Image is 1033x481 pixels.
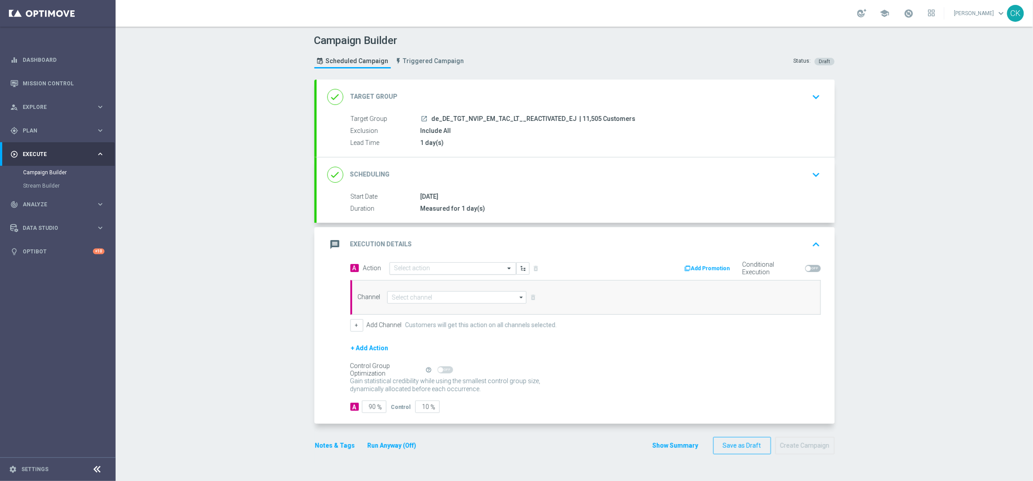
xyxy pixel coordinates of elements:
[997,8,1006,18] span: keyboard_arrow_down
[431,404,436,411] span: %
[350,319,363,332] button: +
[314,440,356,451] button: Notes & Tags
[810,90,823,104] i: keyboard_arrow_down
[652,441,699,451] button: Show Summary
[819,59,830,64] span: Draft
[367,440,418,451] button: Run Anyway (Off)
[10,104,105,111] button: person_search Explore keyboard_arrow_right
[378,404,382,411] span: %
[794,57,811,65] div: Status:
[96,103,105,111] i: keyboard_arrow_right
[10,248,18,256] i: lightbulb
[327,166,824,183] div: done Scheduling keyboard_arrow_down
[10,103,96,111] div: Explore
[96,126,105,135] i: keyboard_arrow_right
[10,200,96,208] div: Analyze
[421,115,428,122] i: launch
[809,236,824,253] button: keyboard_arrow_up
[810,238,823,251] i: keyboard_arrow_up
[23,128,96,133] span: Plan
[387,291,527,304] input: Select channel
[421,204,817,213] div: Measured for 1 day(s)
[358,293,381,301] label: Channel
[421,192,817,201] div: [DATE]
[350,170,390,179] h2: Scheduling
[432,115,577,123] span: de_DE_TGT_NVIP_EM_TAC_LT__REACTIVATED_EJ
[96,200,105,208] i: keyboard_arrow_right
[350,92,398,101] h2: Target Group
[953,7,1007,20] a: [PERSON_NAME]keyboard_arrow_down
[406,321,557,329] label: Customers will get this action on all channels selected.
[421,126,817,135] div: Include All
[96,150,105,158] i: keyboard_arrow_right
[10,127,18,135] i: gps_fixed
[327,89,343,105] i: done
[10,48,105,72] div: Dashboard
[327,236,343,253] i: message
[23,202,96,207] span: Analyze
[350,343,390,354] button: + Add Action
[10,151,105,158] button: play_circle_outline Execute keyboard_arrow_right
[367,321,402,329] label: Add Channel
[23,72,105,95] a: Mission Control
[10,127,96,135] div: Plan
[10,103,18,111] i: person_search
[326,57,389,65] span: Scheduled Campaign
[580,115,636,123] span: | 11,505 Customers
[809,88,824,105] button: keyboard_arrow_down
[23,166,115,179] div: Campaign Builder
[351,115,421,123] label: Target Group
[9,465,17,473] i: settings
[743,261,802,276] label: Conditional Execution
[10,248,105,255] button: lightbulb Optibot +10
[684,264,733,273] button: Add Promotion
[403,57,464,65] span: Triggered Campaign
[391,403,411,411] div: Control
[23,240,93,263] a: Optibot
[363,265,382,272] label: Action
[425,365,438,375] button: help_outline
[10,127,105,134] button: gps_fixed Plan keyboard_arrow_right
[10,56,18,64] i: equalizer
[10,240,105,263] div: Optibot
[810,168,823,181] i: keyboard_arrow_down
[10,150,18,158] i: play_circle_outline
[10,224,96,232] div: Data Studio
[350,403,359,411] div: A
[426,367,432,373] i: help_outline
[21,467,48,472] a: Settings
[713,437,771,454] button: Save as Draft
[517,292,526,303] i: arrow_drop_down
[23,104,96,110] span: Explore
[393,54,466,68] a: Triggered Campaign
[23,169,92,176] a: Campaign Builder
[10,200,18,208] i: track_changes
[10,150,96,158] div: Execute
[10,224,105,232] button: Data Studio keyboard_arrow_right
[10,56,105,64] button: equalizer Dashboard
[776,437,835,454] button: Create Campaign
[10,80,105,87] button: Mission Control
[23,152,96,157] span: Execute
[350,362,425,377] div: Control Group Optimization
[350,240,412,249] h2: Execution Details
[815,57,835,64] colored-tag: Draft
[809,166,824,183] button: keyboard_arrow_down
[10,201,105,208] button: track_changes Analyze keyboard_arrow_right
[10,72,105,95] div: Mission Control
[351,193,421,201] label: Start Date
[327,88,824,105] div: done Target Group keyboard_arrow_down
[23,225,96,231] span: Data Studio
[314,34,469,47] h1: Campaign Builder
[93,249,105,254] div: +10
[23,182,92,189] a: Stream Builder
[350,264,359,272] span: A
[1007,5,1024,22] div: CK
